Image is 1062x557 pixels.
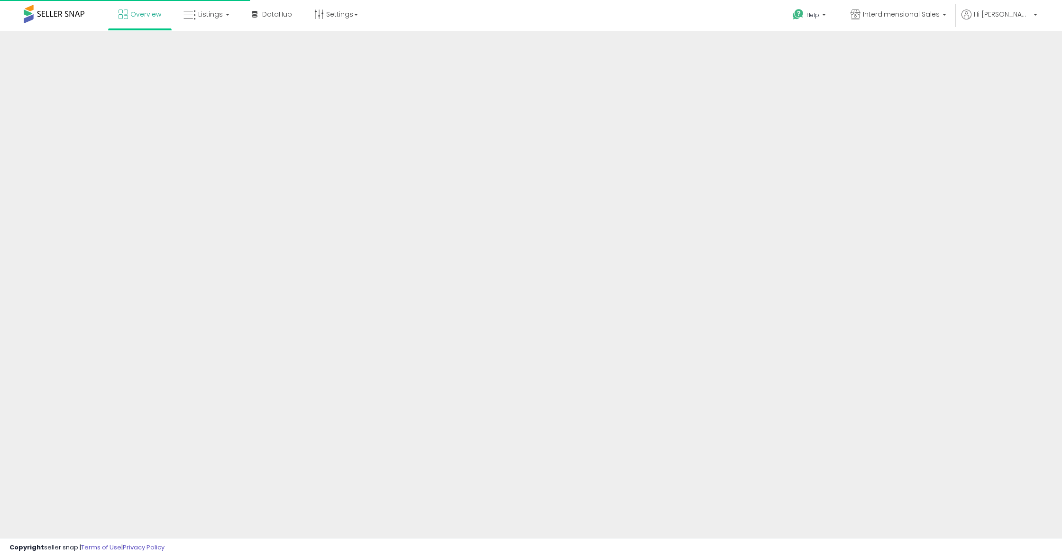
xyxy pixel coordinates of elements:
[863,9,940,19] span: Interdimensional Sales
[806,11,819,19] span: Help
[785,1,835,31] a: Help
[262,9,292,19] span: DataHub
[974,9,1031,19] span: Hi [PERSON_NAME]
[130,9,161,19] span: Overview
[792,9,804,20] i: Get Help
[198,9,223,19] span: Listings
[961,9,1037,31] a: Hi [PERSON_NAME]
